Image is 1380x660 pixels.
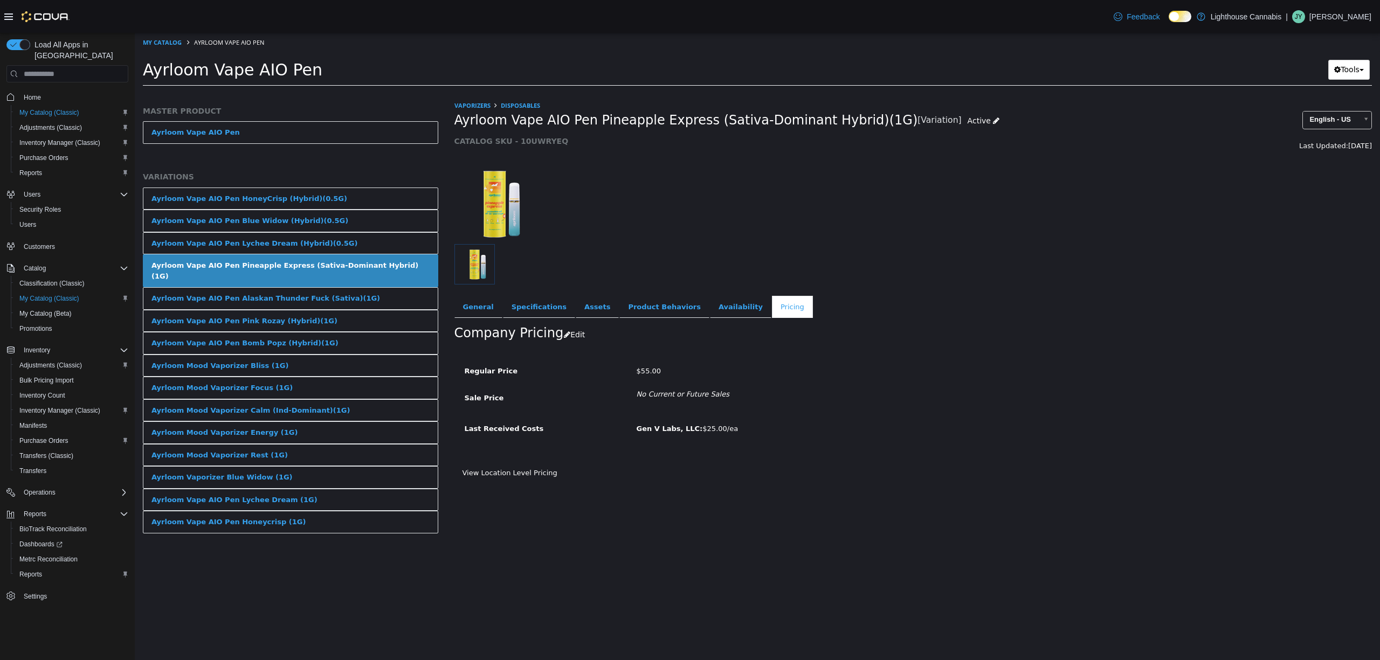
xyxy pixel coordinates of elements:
[1309,10,1371,23] p: [PERSON_NAME]
[15,151,73,164] a: Purchase Orders
[15,121,128,134] span: Adjustments (Classic)
[15,166,128,179] span: Reports
[19,436,68,445] span: Purchase Orders
[15,136,105,149] a: Inventory Manager (Classic)
[502,334,527,342] span: $55.00
[15,553,82,566] a: Metrc Reconciliation
[15,203,65,216] a: Security Roles
[330,392,409,400] span: Last Received Costs
[24,190,40,199] span: Users
[17,260,245,271] div: Ayrloom Vape AIO Pen Alaskan Thunder Fuck (Sativa)(1G)
[2,89,133,105] button: Home
[15,292,128,305] span: My Catalog (Classic)
[19,309,72,318] span: My Catalog (Beta)
[15,404,105,417] a: Inventory Manager (Classic)
[11,448,133,463] button: Transfers (Classic)
[24,264,46,273] span: Catalog
[368,263,440,286] a: Specifications
[19,154,68,162] span: Purchase Orders
[330,334,383,342] span: Regular Price
[19,240,59,253] a: Customers
[15,568,46,581] a: Reports
[6,85,128,632] nav: Complex example
[24,346,50,355] span: Inventory
[15,449,128,462] span: Transfers (Classic)
[15,292,84,305] a: My Catalog (Classic)
[19,570,42,579] span: Reports
[19,220,36,229] span: Users
[15,568,128,581] span: Reports
[15,322,57,335] a: Promotions
[17,484,171,495] div: Ayrloom Vape AIO Pen Honeycrisp (1G)
[17,439,158,450] div: Ayrloom Vaporizer Blue Widow (1G)
[19,486,60,499] button: Operations
[502,357,595,365] i: No Current or Future Sales
[15,389,70,402] a: Inventory Count
[783,84,826,92] small: [Variation]
[17,372,215,383] div: Ayrloom Mood Vaporizer Calm (Ind-Dominant)(1G)
[19,467,46,475] span: Transfers
[19,108,79,117] span: My Catalog (Classic)
[19,376,74,385] span: Bulk Pricing Import
[17,394,163,405] div: Ayrloom Mood Vaporizer Energy (1G)
[15,419,128,432] span: Manifests
[30,39,128,61] span: Load All Apps in [GEOGRAPHIC_DATA]
[15,538,67,551] a: Dashboards
[15,121,86,134] a: Adjustments (Classic)
[15,277,89,290] a: Classification (Classic)
[15,404,128,417] span: Inventory Manager (Classic)
[19,590,51,603] a: Settings
[11,552,133,567] button: Metrc Reconciliation
[11,306,133,321] button: My Catalog (Beta)
[11,165,133,180] button: Reports
[15,464,128,477] span: Transfers
[19,344,128,357] span: Inventory
[59,5,129,13] span: Ayrloom Vape AIO Pen
[11,537,133,552] a: Dashboards
[320,130,401,211] img: 150
[11,150,133,165] button: Purchase Orders
[11,202,133,217] button: Security Roles
[15,434,73,447] a: Purchase Orders
[15,166,46,179] a: Reports
[2,239,133,254] button: Customers
[15,374,128,387] span: Bulk Pricing Import
[11,433,133,448] button: Purchase Orders
[2,261,133,276] button: Catalog
[15,359,128,372] span: Adjustments (Classic)
[15,218,40,231] a: Users
[15,374,78,387] a: Bulk Pricing Import
[24,510,46,518] span: Reports
[19,294,79,303] span: My Catalog (Classic)
[15,136,128,149] span: Inventory Manager (Classic)
[15,523,128,536] span: BioTrack Reconciliation
[19,169,42,177] span: Reports
[15,538,128,551] span: Dashboards
[19,486,128,499] span: Operations
[11,120,133,135] button: Adjustments (Classic)
[24,242,55,251] span: Customers
[637,263,678,286] a: Pricing
[2,588,133,604] button: Settings
[1169,11,1191,22] input: Dark Mode
[17,328,154,338] div: Ayrloom Mood Vaporizer Bliss (1G)
[15,464,51,477] a: Transfers
[429,292,456,312] button: Edit
[320,68,356,77] a: Vaporizers
[17,205,223,216] div: Ayrloom Vape AIO Pen Lychee Dream (Hybrid)(0.5G)
[22,11,70,22] img: Cova
[19,324,52,333] span: Promotions
[19,589,128,603] span: Settings
[11,388,133,403] button: Inventory Count
[11,276,133,291] button: Classification (Classic)
[17,417,153,428] div: Ayrloom Mood Vaporizer Rest (1G)
[24,592,47,601] span: Settings
[19,555,78,564] span: Metrc Reconciliation
[11,105,133,120] button: My Catalog (Classic)
[19,138,100,147] span: Inventory Manager (Classic)
[15,151,128,164] span: Purchase Orders
[11,463,133,478] button: Transfers
[441,263,484,286] a: Assets
[1164,109,1213,117] span: Last Updated:
[17,350,158,360] div: Ayrloom Mood Vaporizer Focus (1G)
